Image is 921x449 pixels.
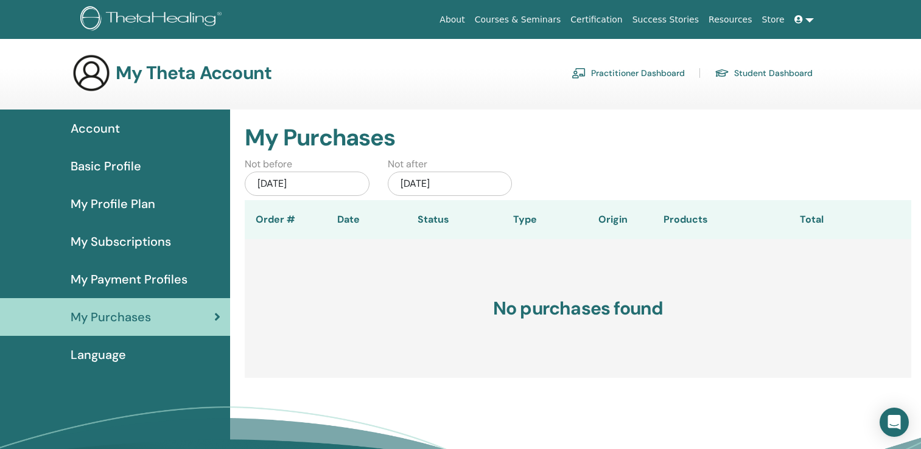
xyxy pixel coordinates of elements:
[391,200,476,239] th: Status
[71,346,126,364] span: Language
[306,200,391,239] th: Date
[80,6,226,33] img: logo.png
[245,172,369,196] div: [DATE]
[628,9,704,31] a: Success Stories
[653,200,744,239] th: Products
[388,157,427,172] label: Not after
[71,157,141,175] span: Basic Profile
[245,200,306,239] th: Order #
[71,270,187,288] span: My Payment Profiles
[715,63,813,83] a: Student Dashboard
[71,119,120,137] span: Account
[744,212,824,227] div: Total
[71,195,155,213] span: My Profile Plan
[880,408,909,437] div: Open Intercom Messenger
[476,200,573,239] th: Type
[245,239,911,378] h3: No purchases found
[435,9,469,31] a: About
[245,124,911,152] h2: My Purchases
[757,9,790,31] a: Store
[573,200,653,239] th: Origin
[245,157,292,172] label: Not before
[71,308,151,326] span: My Purchases
[388,172,512,196] div: [DATE]
[116,62,271,84] h3: My Theta Account
[470,9,566,31] a: Courses & Seminars
[566,9,627,31] a: Certification
[572,68,586,78] img: chalkboard-teacher.svg
[715,68,729,78] img: graduation-cap.svg
[704,9,757,31] a: Resources
[572,63,685,83] a: Practitioner Dashboard
[72,54,111,92] img: generic-user-icon.jpg
[71,232,171,251] span: My Subscriptions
